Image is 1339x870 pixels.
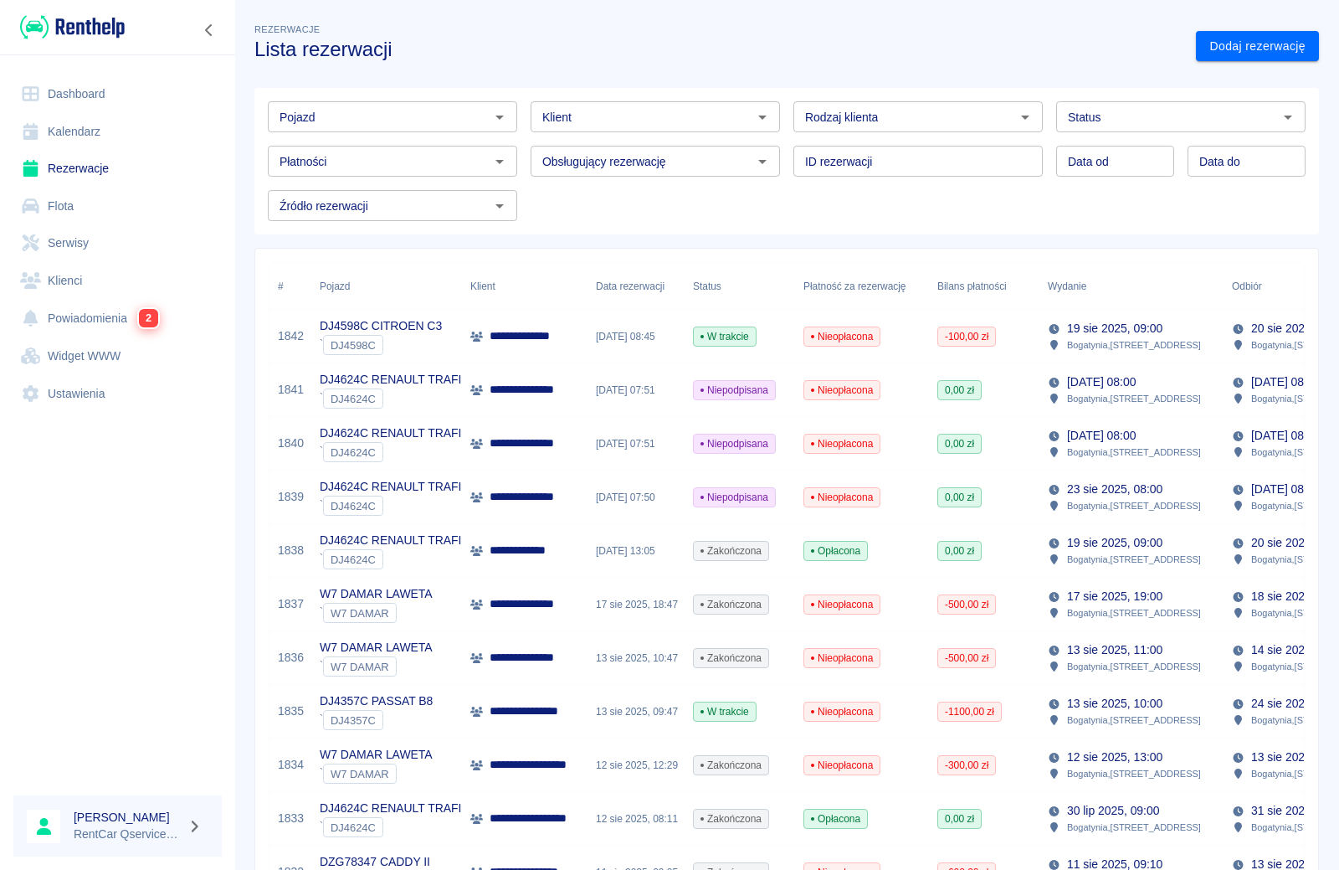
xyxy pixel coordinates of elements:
[278,327,304,345] a: 1842
[462,263,587,310] div: Klient
[1048,263,1086,310] div: Wydanie
[278,263,284,310] div: #
[488,150,511,173] button: Otwórz
[13,224,222,262] a: Serwisy
[488,106,511,129] button: Otwórz
[197,19,222,41] button: Zwiń nawigację
[1251,373,1320,391] p: [DATE] 08:00
[1067,445,1201,460] p: Bogatynia , [STREET_ADDRESS]
[20,13,125,41] img: Renthelp logo
[320,317,442,335] p: DJ4598C CITROEN C3
[1067,820,1201,835] p: Bogatynia , [STREET_ADDRESS]
[804,490,880,505] span: Nieopłacona
[254,24,320,34] span: Rezerwacje
[278,703,304,720] a: 1835
[278,542,304,559] a: 1838
[1067,749,1162,766] p: 12 sie 2025, 13:00
[320,656,433,677] div: `
[324,553,382,566] span: DJ4624C
[938,811,981,826] span: 0,00 zł
[324,821,382,834] span: DJ4624C
[269,263,311,310] div: #
[320,442,469,462] div: `
[587,685,685,739] div: 13 sie 2025, 09:47
[324,714,382,727] span: DJ4357C
[587,310,685,363] div: [DATE] 08:45
[694,704,756,719] span: W trakcie
[324,393,382,405] span: DJ4624C
[694,383,775,398] span: Niepodpisana
[1067,534,1162,552] p: 19 sie 2025, 09:00
[694,651,768,666] span: Zakończona
[320,692,433,710] p: DJ4357C PASSAT B8
[587,417,685,471] div: [DATE] 07:51
[804,383,880,398] span: Nieopłacona
[804,704,880,719] span: Nieopłacona
[694,597,768,612] span: Zakończona
[13,150,222,188] a: Rezerwacje
[324,661,396,673] span: W7 DAMAR
[1056,146,1174,177] input: DD.MM.YYYY
[751,150,774,173] button: Otwórz
[929,263,1039,310] div: Bilans płatności
[587,631,685,685] div: 13 sie 2025, 10:47
[685,263,795,310] div: Status
[938,543,981,559] span: 0,00 zł
[278,435,304,452] a: 1840
[804,543,867,559] span: Opłacona
[13,262,222,300] a: Klienci
[587,739,685,792] div: 12 sie 2025, 12:29
[324,500,382,512] span: DJ4624C
[587,792,685,846] div: 12 sie 2025, 08:11
[694,436,775,451] span: Niepodpisana
[13,299,222,337] a: Powiadomienia2
[1067,337,1201,353] p: Bogatynia , [STREET_ADDRESS]
[804,436,880,451] span: Nieopłacona
[13,13,125,41] a: Renthelp logo
[1232,263,1262,310] div: Odbiór
[13,188,222,225] a: Flota
[320,585,433,603] p: W7 DAMAR LAWETA
[587,578,685,631] div: 17 sie 2025, 18:47
[278,649,304,667] a: 1836
[1067,713,1201,728] p: Bogatynia , [STREET_ADDRESS]
[320,425,469,442] p: DJ4624C RENAULT TRAFIC
[320,549,469,569] div: `
[1067,427,1136,445] p: [DATE] 08:00
[139,309,158,327] span: 2
[320,389,469,409] div: `
[1067,659,1201,674] p: Bogatynia , [STREET_ADDRESS]
[13,75,222,113] a: Dashboard
[1067,373,1136,391] p: [DATE] 08:00
[74,809,181,826] h6: [PERSON_NAME]
[1039,263,1224,310] div: Wydanie
[470,263,495,310] div: Klient
[804,758,880,773] span: Nieopłacona
[694,758,768,773] span: Zakończona
[278,810,304,827] a: 1833
[803,263,906,310] div: Płatność za rezerwację
[587,471,685,524] div: [DATE] 07:50
[804,811,867,826] span: Opłacona
[694,329,756,344] span: W trakcie
[320,817,469,837] div: `
[1196,31,1319,62] a: Dodaj rezerwację
[1067,320,1162,337] p: 19 sie 2025, 09:00
[488,194,511,218] button: Otwórz
[795,263,929,310] div: Płatność za rezerwację
[74,826,181,843] p: RentCar Qservice Damar Parts
[804,597,880,612] span: Nieopłacona
[937,263,1007,310] div: Bilans płatności
[1067,498,1201,513] p: Bogatynia , [STREET_ADDRESS]
[1067,588,1162,605] p: 17 sie 2025, 19:00
[1251,481,1320,498] p: [DATE] 08:00
[938,436,981,451] span: 0,00 zł
[1251,427,1320,445] p: [DATE] 08:00
[587,363,685,417] div: [DATE] 07:51
[13,375,222,413] a: Ustawienia
[587,524,685,578] div: [DATE] 13:05
[324,339,382,352] span: DJ4598C
[1067,641,1162,659] p: 13 sie 2025, 11:00
[311,263,462,310] div: Pojazd
[938,490,981,505] span: 0,00 zł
